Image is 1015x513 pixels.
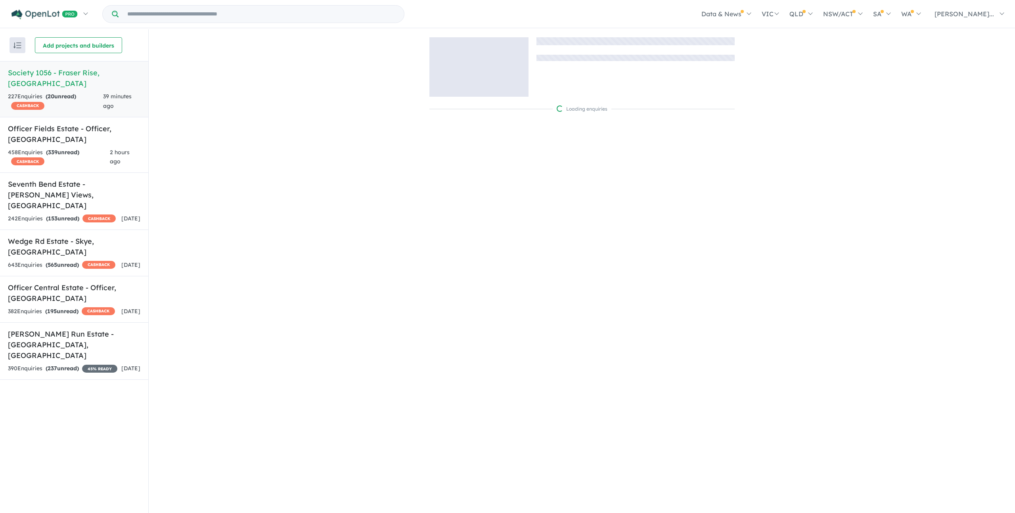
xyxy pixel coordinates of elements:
span: [DATE] [121,308,140,315]
h5: [PERSON_NAME] Run Estate - [GEOGRAPHIC_DATA] , [GEOGRAPHIC_DATA] [8,329,140,361]
span: 339 [48,149,57,156]
h5: Seventh Bend Estate - [PERSON_NAME] Views , [GEOGRAPHIC_DATA] [8,179,140,211]
strong: ( unread) [45,308,79,315]
strong: ( unread) [46,215,79,222]
span: 565 [48,261,57,268]
h5: Wedge Rd Estate - Skye , [GEOGRAPHIC_DATA] [8,236,140,257]
span: 20 [48,93,54,100]
div: 227 Enquir ies [8,92,103,111]
span: [DATE] [121,261,140,268]
h5: Society 1056 - Fraser Rise , [GEOGRAPHIC_DATA] [8,67,140,89]
span: [PERSON_NAME]... [935,10,994,18]
span: CASHBACK [11,157,44,165]
span: CASHBACK [82,261,115,269]
span: 195 [47,308,57,315]
img: sort.svg [13,42,21,48]
strong: ( unread) [46,365,79,372]
span: CASHBACK [82,307,115,315]
h5: Officer Fields Estate - Officer , [GEOGRAPHIC_DATA] [8,123,140,145]
img: Openlot PRO Logo White [11,10,78,19]
div: 643 Enquir ies [8,260,115,270]
span: [DATE] [121,365,140,372]
span: CASHBACK [82,214,116,222]
strong: ( unread) [46,261,79,268]
span: 39 minutes ago [103,93,132,109]
div: Loading enquiries [557,105,607,113]
span: [DATE] [121,215,140,222]
h5: Officer Central Estate - Officer , [GEOGRAPHIC_DATA] [8,282,140,304]
div: 382 Enquir ies [8,307,115,316]
span: CASHBACK [11,102,44,110]
span: 2 hours ago [110,149,130,165]
div: 458 Enquir ies [8,148,110,167]
strong: ( unread) [46,93,76,100]
span: 45 % READY [82,365,117,373]
button: Add projects and builders [35,37,122,53]
input: Try estate name, suburb, builder or developer [120,6,402,23]
strong: ( unread) [46,149,79,156]
div: 242 Enquir ies [8,214,116,224]
span: 237 [48,365,57,372]
div: 390 Enquir ies [8,364,117,373]
span: 153 [48,215,57,222]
